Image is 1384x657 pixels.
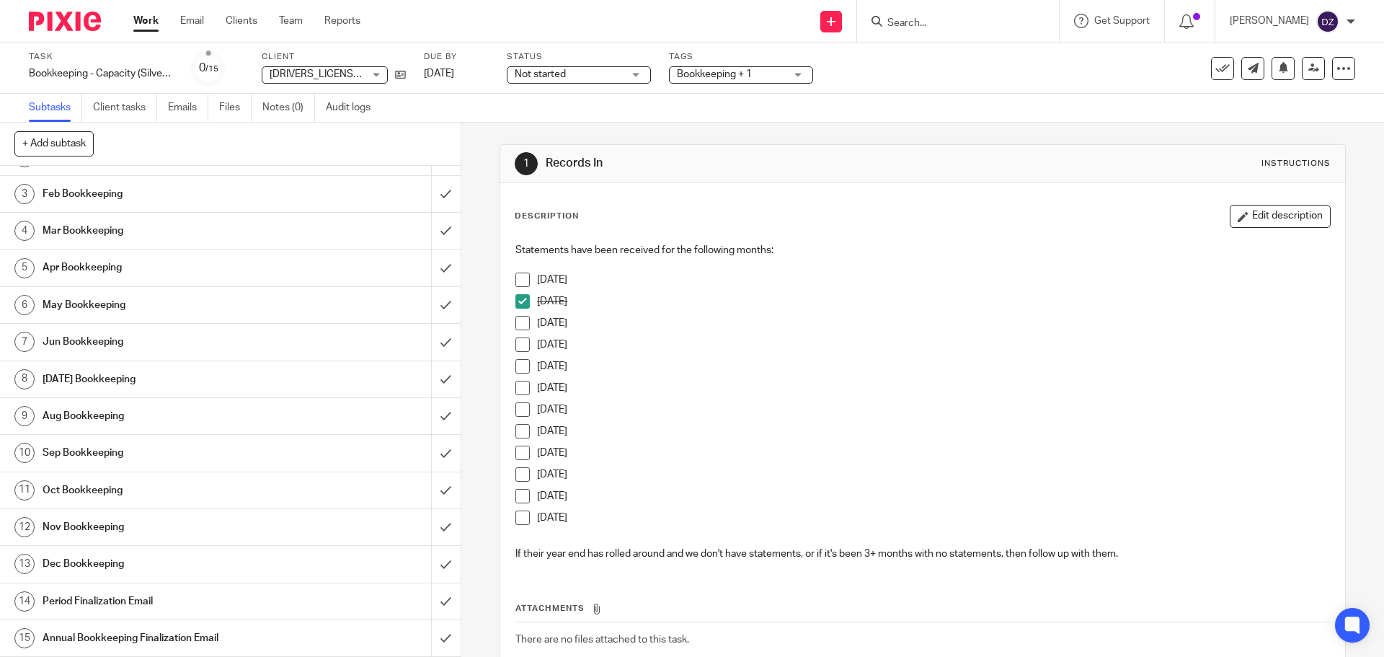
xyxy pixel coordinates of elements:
[537,273,1329,287] p: [DATE]
[29,51,173,63] label: Task
[279,14,303,28] a: Team
[14,184,35,204] div: 3
[14,628,35,648] div: 15
[43,516,292,538] h1: Nov Bookkeeping
[226,14,257,28] a: Clients
[29,94,82,122] a: Subtasks
[14,406,35,426] div: 9
[537,511,1329,525] p: [DATE]
[886,17,1016,30] input: Search
[43,591,292,612] h1: Period Finalization Email
[43,627,292,649] h1: Annual Bookkeeping Finalization Email
[14,554,35,574] div: 13
[1094,16,1150,26] span: Get Support
[537,359,1329,374] p: [DATE]
[43,553,292,575] h1: Dec Bookkeeping
[14,591,35,612] div: 14
[515,243,1329,257] p: Statements have been received for the following months:
[537,402,1329,417] p: [DATE]
[537,467,1329,482] p: [DATE]
[14,517,35,537] div: 12
[14,443,35,463] div: 10
[43,183,292,205] h1: Feb Bookkeeping
[14,332,35,352] div: 7
[1316,10,1339,33] img: svg%3E
[43,442,292,464] h1: Sep Bookkeeping
[677,69,752,79] span: Bookkeeping + 1
[43,369,292,390] h1: [DATE] Bookkeeping
[326,94,381,122] a: Audit logs
[515,635,689,645] span: There are no files attached to this task.
[1261,158,1331,169] div: Instructions
[14,258,35,278] div: 5
[262,51,406,63] label: Client
[424,69,454,79] span: [DATE]
[14,221,35,241] div: 4
[262,94,315,122] a: Notes (0)
[29,12,101,31] img: Pixie
[270,69,548,79] span: [DRIVERS_LICENSE_NUMBER] Alberta Inc. ([PERSON_NAME])
[1230,14,1309,28] p: [PERSON_NAME]
[219,94,252,122] a: Files
[515,69,566,79] span: Not started
[669,51,813,63] label: Tags
[537,424,1329,438] p: [DATE]
[515,211,579,222] p: Description
[324,14,360,28] a: Reports
[180,14,204,28] a: Email
[43,405,292,427] h1: Aug Bookkeeping
[43,220,292,242] h1: Mar Bookkeeping
[14,295,35,315] div: 6
[515,547,1329,561] p: If their year end has rolled around and we don't have statements, or if it's been 3+ months with ...
[424,51,489,63] label: Due by
[537,338,1329,352] p: [DATE]
[43,331,292,353] h1: Jun Bookkeeping
[537,381,1329,395] p: [DATE]
[14,131,94,156] button: + Add subtask
[93,94,157,122] a: Client tasks
[205,65,218,73] small: /15
[546,156,954,171] h1: Records In
[507,51,651,63] label: Status
[537,316,1329,330] p: [DATE]
[133,14,159,28] a: Work
[199,60,218,76] div: 0
[43,480,292,501] h1: Oct Bookkeeping
[537,489,1329,503] p: [DATE]
[43,294,292,316] h1: May Bookkeeping
[168,94,208,122] a: Emails
[29,66,173,81] div: Bookkeeping - Capacity (Silver) - 2025
[14,480,35,501] div: 11
[43,257,292,278] h1: Apr Bookkeeping
[537,446,1329,460] p: [DATE]
[537,294,1329,309] p: [DATE]
[515,152,538,175] div: 1
[1230,205,1331,228] button: Edit description
[14,369,35,389] div: 8
[515,604,585,612] span: Attachments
